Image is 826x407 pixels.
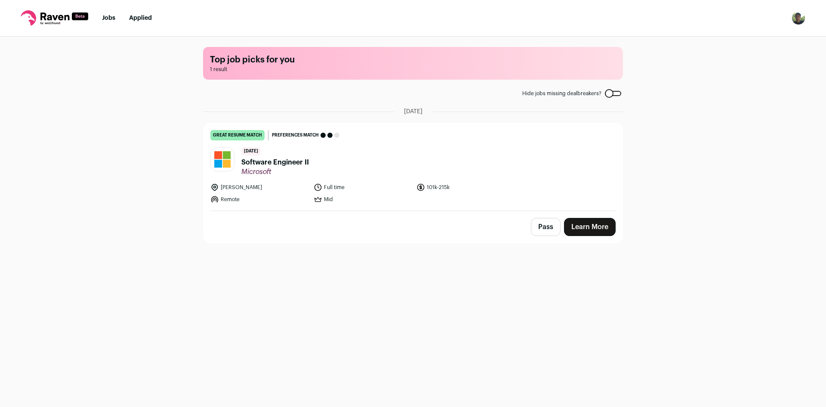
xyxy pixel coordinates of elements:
[314,183,412,192] li: Full time
[792,11,805,25] img: 10216056-medium_jpg
[416,183,515,192] li: 101k-215k
[210,130,265,140] div: great resume match
[272,131,319,140] span: Preferences match
[564,218,616,236] a: Learn More
[522,90,601,97] span: Hide jobs missing dealbreakers?
[210,66,616,73] span: 1 result
[241,157,309,168] span: Software Engineer II
[210,183,308,192] li: [PERSON_NAME]
[129,15,152,21] a: Applied
[404,107,422,116] span: [DATE]
[203,123,623,211] a: great resume match Preferences match [DATE] Software Engineer II Microsoft [PERSON_NAME] Full tim...
[792,11,805,25] button: Open dropdown
[210,54,616,66] h1: Top job picks for you
[314,195,412,204] li: Mid
[210,195,308,204] li: Remote
[211,148,234,171] img: c786a7b10b07920eb52778d94b98952337776963b9c08eb22d98bc7b89d269e4.jpg
[241,147,261,155] span: [DATE]
[241,168,309,176] span: Microsoft
[531,218,561,236] button: Pass
[102,15,115,21] a: Jobs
